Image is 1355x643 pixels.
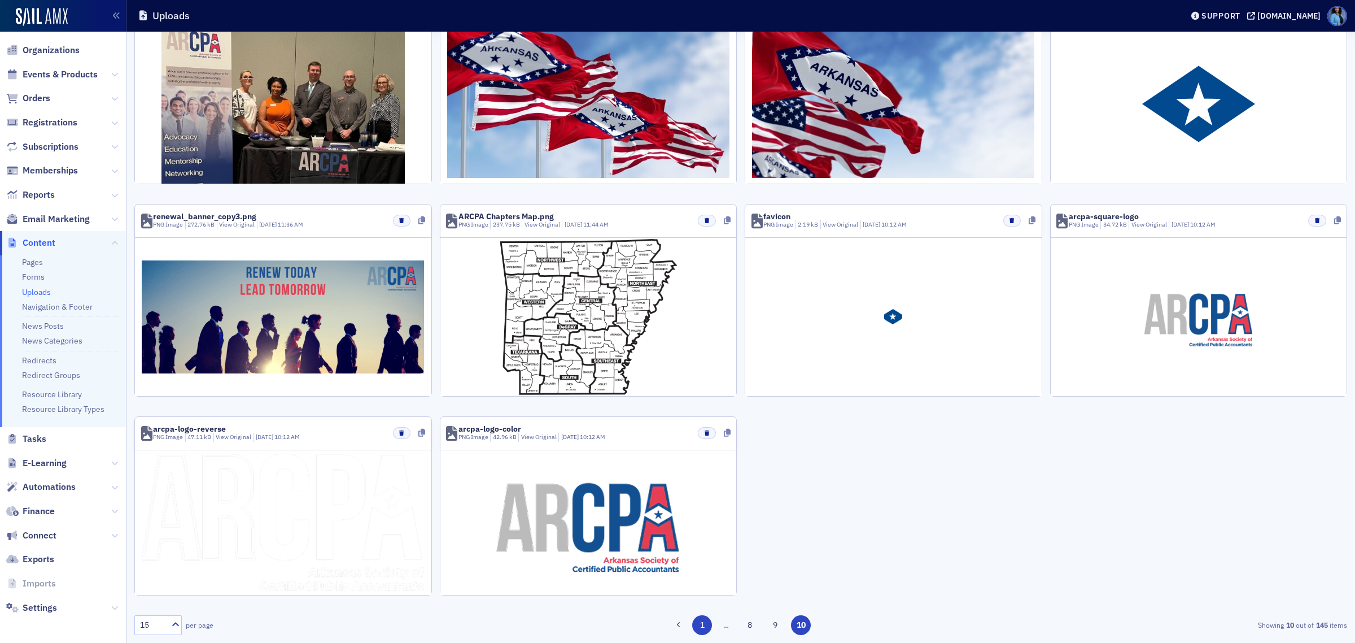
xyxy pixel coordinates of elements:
button: 8 [740,615,759,635]
span: Content [23,237,55,249]
div: PNG Image [763,220,793,229]
span: Registrations [23,116,77,129]
div: Support [1201,11,1240,21]
span: Email Marketing [23,213,90,225]
div: PNG Image [458,433,488,442]
span: Automations [23,481,76,493]
strong: 145 [1314,620,1330,630]
strong: 10 [1284,620,1296,630]
a: Reports [6,189,55,201]
a: Imports [6,577,56,590]
a: Events & Products [6,68,98,81]
button: [DOMAIN_NAME] [1247,12,1325,20]
div: ARCPA Chapters Map.png [458,212,554,220]
a: Finance [6,505,55,518]
span: E-Learning [23,457,67,470]
a: Navigation & Footer [22,302,93,312]
a: Uploads [22,287,51,297]
span: [DATE] [561,433,580,441]
div: favicon [763,212,790,220]
div: 42.96 kB [490,433,517,442]
div: 237.75 kB [490,220,520,229]
div: renewal_banner_copy3.png [153,212,256,220]
span: 10:12 AM [580,433,605,441]
span: Imports [23,577,56,590]
div: PNG Image [153,433,183,442]
a: View Original [219,220,255,228]
a: Email Marketing [6,213,90,225]
a: Organizations [6,44,80,57]
span: Connect [23,529,56,542]
span: Orders [23,92,50,105]
a: View Original [1131,220,1167,228]
span: Exports [23,553,54,566]
div: 272.76 kB [185,220,215,229]
div: [DOMAIN_NAME] [1257,11,1321,21]
span: Finance [23,505,55,518]
div: PNG Image [458,220,488,229]
span: [DATE] [256,433,274,441]
div: arcpa-logo-color [458,425,521,433]
span: Events & Products [23,68,98,81]
span: Tasks [23,433,46,445]
span: [DATE] [1172,220,1190,228]
span: [DATE] [259,220,278,228]
a: Forms [22,272,45,282]
a: Content [6,237,55,249]
span: 10:12 AM [881,220,907,228]
span: … [718,620,734,630]
a: Tasks [6,433,46,445]
a: View Original [521,433,557,441]
a: News Categories [22,336,82,346]
span: 10:12 AM [1190,220,1216,228]
span: [DATE] [565,220,583,228]
span: Reports [23,189,55,201]
a: Memberships [6,164,78,177]
a: Settings [6,602,57,614]
div: 15 [140,619,165,631]
div: PNG Image [153,220,183,229]
span: Organizations [23,44,80,57]
div: Showing out of items [951,620,1347,630]
button: 10 [791,615,811,635]
a: E-Learning [6,457,67,470]
label: per page [186,620,213,630]
div: 2.19 kB [795,220,819,229]
a: View Original [216,433,251,441]
a: News Posts [22,321,64,331]
div: arcpa-square-logo [1069,212,1139,220]
div: 47.11 kB [185,433,212,442]
a: View Original [823,220,858,228]
span: Profile [1327,6,1347,26]
span: Subscriptions [23,141,78,153]
button: 9 [766,615,785,635]
a: Redirect Groups [22,370,80,380]
span: Memberships [23,164,78,177]
span: 10:12 AM [274,433,300,441]
div: PNG Image [1069,220,1099,229]
a: Resource Library Types [22,404,104,414]
a: Exports [6,553,54,566]
span: 11:44 AM [583,220,609,228]
img: SailAMX [16,8,68,26]
a: Registrations [6,116,77,129]
button: 1 [692,615,712,635]
a: Pages [22,257,43,267]
a: Automations [6,481,76,493]
a: Connect [6,529,56,542]
div: 34.72 kB [1100,220,1127,229]
span: Settings [23,602,57,614]
span: [DATE] [863,220,881,228]
div: arcpa-logo-reverse [153,425,226,433]
a: View Original [524,220,560,228]
a: Redirects [22,355,56,366]
a: Orders [6,92,50,105]
h1: Uploads [152,9,190,23]
a: Subscriptions [6,141,78,153]
span: 11:36 AM [278,220,303,228]
a: Resource Library [22,389,82,399]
